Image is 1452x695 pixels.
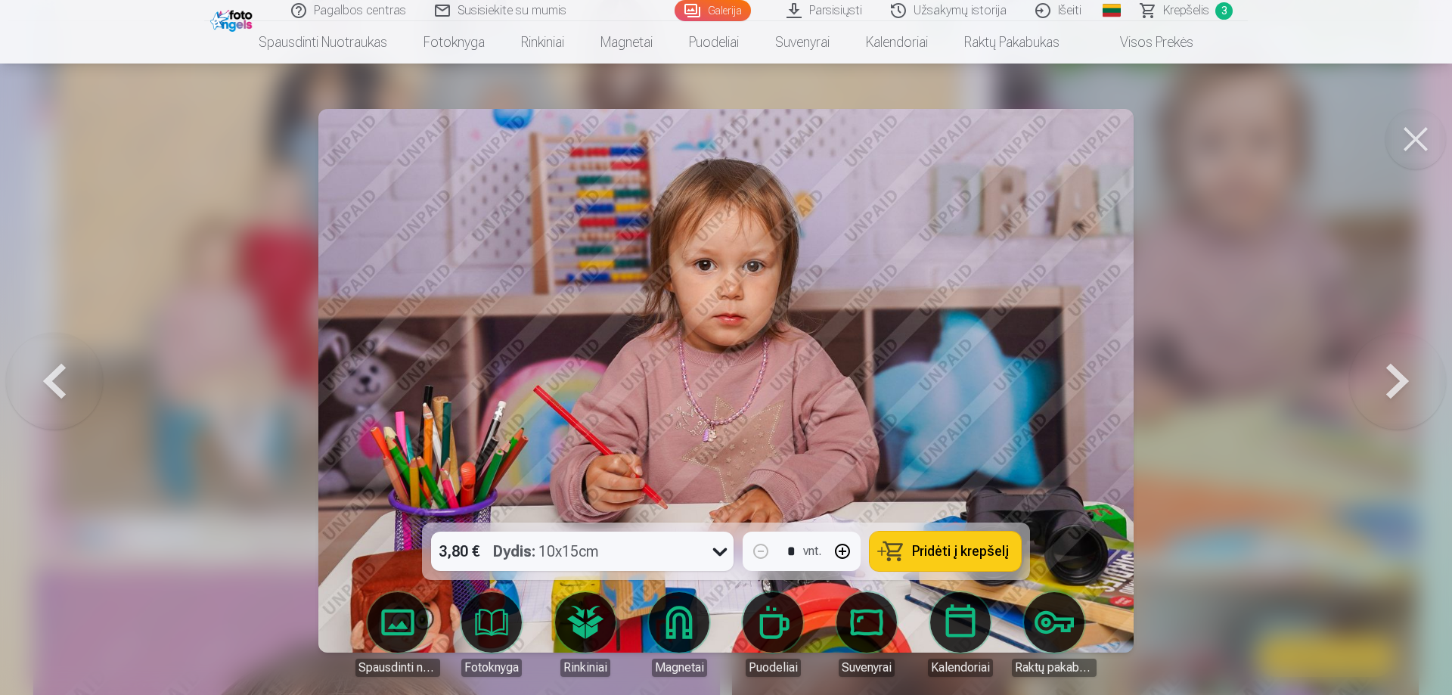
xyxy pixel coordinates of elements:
div: Spausdinti nuotraukas [355,659,440,677]
a: Raktų pakabukas [946,21,1078,64]
a: Fotoknyga [405,21,503,64]
a: Puodeliai [671,21,757,64]
div: 3,80 € [431,532,487,571]
div: 10x15cm [493,532,599,571]
a: Magnetai [582,21,671,64]
strong: Dydis : [493,541,535,562]
span: Krepšelis [1163,2,1209,20]
a: Fotoknyga [449,592,534,677]
div: Puodeliai [746,659,801,677]
a: Kalendoriai [848,21,946,64]
a: Puodeliai [731,592,815,677]
a: Rinkiniai [503,21,582,64]
a: Spausdinti nuotraukas [355,592,440,677]
div: Raktų pakabukas [1012,659,1097,677]
div: Fotoknyga [461,659,522,677]
a: Rinkiniai [543,592,628,677]
button: Pridėti į krepšelį [870,532,1021,571]
a: Spausdinti nuotraukas [240,21,405,64]
div: Rinkiniai [560,659,610,677]
img: /fa2 [210,6,256,32]
span: 3 [1215,2,1233,20]
div: Suvenyrai [839,659,895,677]
div: Magnetai [652,659,707,677]
div: vnt. [803,542,821,560]
a: Suvenyrai [757,21,848,64]
a: Kalendoriai [918,592,1003,677]
div: Kalendoriai [928,659,993,677]
a: Visos prekės [1078,21,1212,64]
a: Suvenyrai [824,592,909,677]
a: Raktų pakabukas [1012,592,1097,677]
span: Pridėti į krepšelį [912,545,1009,558]
a: Magnetai [637,592,721,677]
